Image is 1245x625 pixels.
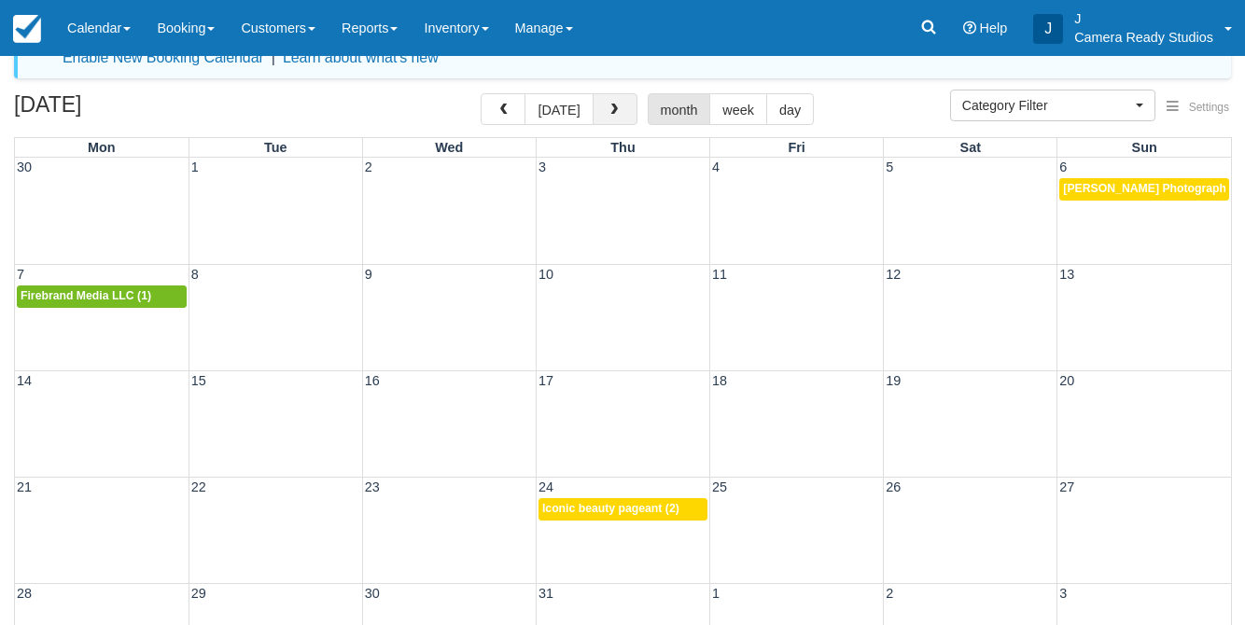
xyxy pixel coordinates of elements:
[950,90,1155,121] button: Category Filter
[15,479,34,494] span: 21
[1057,373,1076,388] span: 20
[363,373,382,388] span: 16
[1074,9,1213,28] p: J
[13,15,41,43] img: checkfront-main-nav-mini-logo.png
[15,586,34,601] span: 28
[189,373,208,388] span: 15
[962,96,1131,115] span: Category Filter
[610,140,635,155] span: Thu
[1059,178,1229,201] a: [PERSON_NAME] Photography (1)
[1189,101,1229,114] span: Settings
[766,93,814,125] button: day
[539,498,707,521] a: Iconic beauty pageant (2)
[363,160,374,174] span: 2
[363,586,382,601] span: 30
[1033,14,1063,44] div: J
[884,267,902,282] span: 12
[15,267,26,282] span: 7
[189,267,201,282] span: 8
[435,140,463,155] span: Wed
[21,289,151,302] span: Firebrand Media LLC (1)
[537,160,548,174] span: 3
[1155,94,1240,121] button: Settings
[1057,479,1076,494] span: 27
[542,502,679,515] span: Iconic beauty pageant (2)
[17,285,187,308] a: Firebrand Media LLC (1)
[1057,586,1069,601] span: 3
[537,479,555,494] span: 24
[1074,28,1213,47] p: Camera Ready Studios
[15,160,34,174] span: 30
[884,373,902,388] span: 19
[1057,267,1076,282] span: 13
[710,160,721,174] span: 4
[710,373,729,388] span: 18
[537,586,555,601] span: 31
[272,49,275,65] span: |
[14,93,250,128] h2: [DATE]
[648,93,711,125] button: month
[1132,140,1157,155] span: Sun
[537,267,555,282] span: 10
[884,586,895,601] span: 2
[884,479,902,494] span: 26
[788,140,804,155] span: Fri
[710,267,729,282] span: 11
[363,479,382,494] span: 23
[264,140,287,155] span: Tue
[884,160,895,174] span: 5
[189,160,201,174] span: 1
[537,373,555,388] span: 17
[963,21,976,35] i: Help
[15,373,34,388] span: 14
[88,140,116,155] span: Mon
[709,93,767,125] button: week
[525,93,593,125] button: [DATE]
[980,21,1008,35] span: Help
[960,140,981,155] span: Sat
[189,586,208,601] span: 29
[283,49,439,65] a: Learn about what's new
[710,586,721,601] span: 1
[63,49,264,67] button: Enable New Booking Calendar
[363,267,374,282] span: 9
[710,479,729,494] span: 25
[1057,160,1069,174] span: 6
[189,479,208,494] span: 22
